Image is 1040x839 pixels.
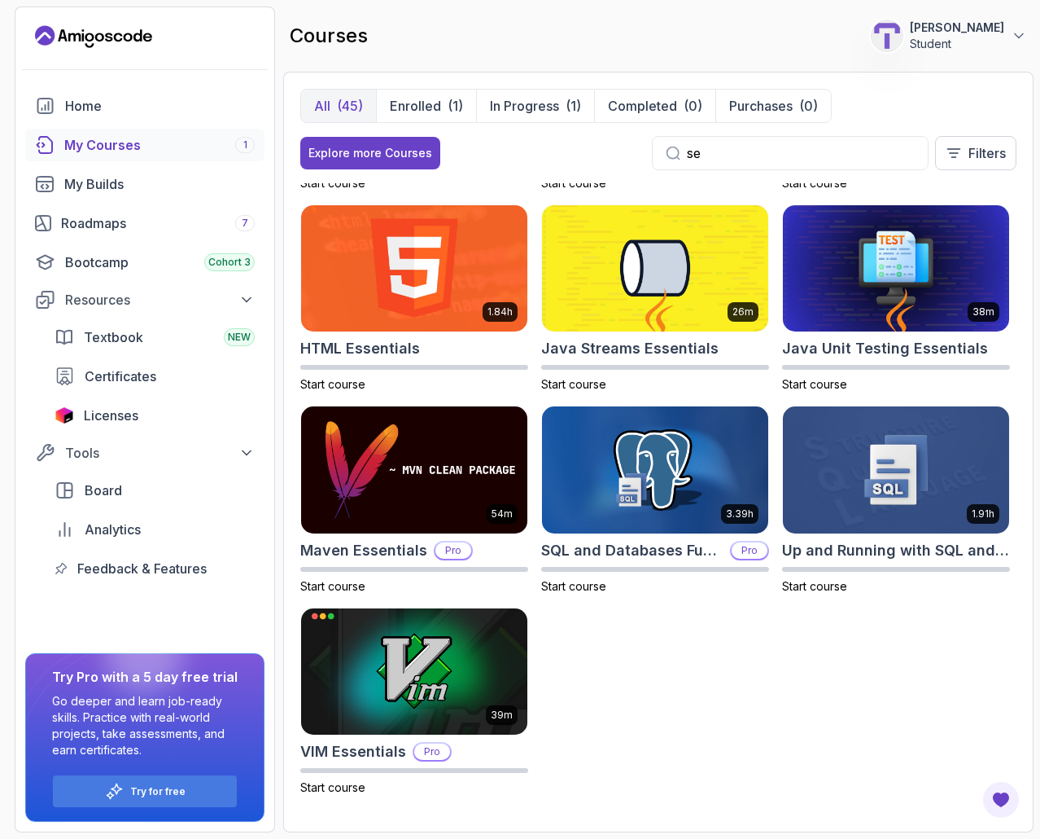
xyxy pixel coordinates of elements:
div: (1) [448,96,463,116]
button: user profile image[PERSON_NAME]Student [871,20,1027,52]
p: Enrolled [390,96,441,116]
span: Board [85,481,122,500]
p: 39m [491,709,513,722]
div: (45) [337,96,363,116]
span: Start course [782,579,847,593]
h2: Up and Running with SQL and Databases [782,539,1010,562]
img: Java Unit Testing Essentials card [783,205,1009,332]
div: Roadmaps [61,213,255,233]
p: Pro [435,542,471,559]
span: Cohort 3 [208,256,251,269]
span: Certificates [85,367,156,386]
p: 26m [732,305,754,318]
span: Licenses [84,406,138,425]
div: My Builds [64,174,255,194]
img: jetbrains icon [55,407,74,424]
img: HTML Essentials card [301,205,527,332]
p: In Progress [490,96,559,116]
div: (0) [799,96,818,116]
a: Try for free [130,785,186,798]
button: All(45) [301,90,376,122]
p: Filters [968,143,1006,163]
h2: SQL and Databases Fundamentals [541,539,723,562]
button: Try for free [52,775,238,808]
h2: Java Unit Testing Essentials [782,337,988,360]
a: feedback [45,552,264,585]
button: Purchases(0) [715,90,831,122]
div: Resources [65,290,255,310]
div: My Courses [64,135,255,155]
a: builds [25,168,264,200]
button: Resources [25,285,264,314]
a: analytics [45,513,264,546]
p: [PERSON_NAME] [910,20,1004,36]
p: Go deeper and learn job-ready skills. Practice with real-world projects, take assessments, and ea... [52,693,238,758]
p: 1.84h [487,305,513,318]
div: Tools [65,443,255,463]
a: roadmaps [25,207,264,239]
img: user profile image [872,20,902,51]
input: Search... [687,143,915,163]
span: Feedback & Features [77,559,207,578]
p: All [314,96,330,116]
span: Start course [541,176,606,190]
button: In Progress(1) [476,90,594,122]
div: Bootcamp [65,253,255,272]
a: bootcamp [25,246,264,279]
img: VIM Essentials card [301,608,527,736]
img: Up and Running with SQL and Databases card [783,406,1009,534]
p: Student [910,36,1004,52]
a: licenses [45,399,264,432]
a: Landing page [35,24,152,50]
button: Open Feedback Button [981,780,1020,819]
span: 1 [243,138,247,152]
p: 3.39h [726,507,754,521]
h2: Java Streams Essentials [541,337,719,360]
p: Pro [732,542,767,559]
div: (1) [566,96,581,116]
span: Start course [300,780,365,794]
p: Pro [414,744,450,760]
span: Start course [300,579,365,593]
a: board [45,474,264,507]
p: 54m [492,507,513,521]
span: Start course [300,176,365,190]
h2: Maven Essentials [300,539,427,562]
button: Tools [25,438,264,468]
div: (0) [684,96,702,116]
p: 1.91h [972,507,994,521]
a: home [25,90,264,122]
span: Start course [300,377,365,391]
button: Enrolled(1) [376,90,476,122]
button: Filters [935,136,1016,170]
div: Explore more Courses [308,145,432,161]
a: textbook [45,321,264,354]
h2: courses [290,23,368,49]
button: Explore more Courses [300,137,440,169]
span: Start course [541,579,606,593]
span: 7 [242,217,248,230]
p: 38m [972,305,994,318]
button: Completed(0) [594,90,715,122]
div: Home [65,96,255,116]
span: Start course [782,377,847,391]
h2: HTML Essentials [300,337,420,360]
span: Start course [541,377,606,391]
span: Textbook [84,327,143,347]
span: NEW [228,331,251,344]
span: Analytics [85,520,141,539]
a: certificates [45,360,264,393]
img: Maven Essentials card [301,406,527,534]
a: courses [25,129,264,161]
h2: VIM Essentials [300,740,406,763]
img: SQL and Databases Fundamentals card [542,406,768,534]
span: Start course [782,176,847,190]
p: Purchases [729,96,793,116]
p: Completed [608,96,677,116]
img: Java Streams Essentials card [542,205,768,332]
